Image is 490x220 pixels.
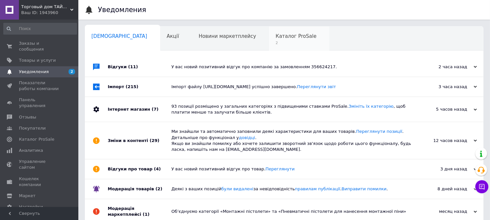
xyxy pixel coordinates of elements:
div: Імпорт файлу [URL][DOMAIN_NAME] успішно завершено. [171,84,412,90]
div: Імпорт [108,77,171,97]
span: Каталог ProSale [276,33,316,39]
div: Модерація товарів [108,179,171,199]
span: 2 [276,40,316,45]
span: Показатели работы компании [19,80,60,92]
span: Управление сайтом [19,159,60,170]
span: (215) [126,84,138,89]
span: Торговый дом ТАЙФЕНГ [21,4,70,10]
h1: Уведомления [98,6,146,14]
a: правилам публікації [295,186,340,191]
a: Переглянути [265,166,294,171]
span: Заказы и сообщения [19,40,60,52]
a: Переглянути позиції [356,129,402,134]
span: Уведомления [19,69,49,75]
span: (1) [143,212,150,217]
span: Каталог ProSale [19,136,54,142]
div: Відгуки [108,57,171,77]
span: Отзывы [19,114,36,120]
a: довідці [239,135,255,140]
div: Відгуки про товар [108,159,171,179]
div: Ми знайшли та автоматично заповнили деякі характеристики для ваших товарів. . Детальніше про функ... [171,129,412,152]
div: 12 часов назад [412,138,477,144]
input: Поиск [3,23,77,35]
div: У вас новий позитивний відгук про компанію за замовленням 356624217. [171,64,412,70]
button: Чат с покупателем [475,180,488,193]
div: 3 часа назад [412,84,477,90]
span: (29) [150,138,159,143]
span: Новини маркетплейсу [198,33,256,39]
a: Переглянути звіт [297,84,336,89]
div: 5 часов назад [412,106,477,112]
a: Виправити помилки [341,186,387,191]
span: (7) [151,107,158,112]
span: Товары и услуги [19,57,56,63]
span: Маркет [19,193,36,199]
div: Зміни в контенті [108,122,171,159]
span: Панель управления [19,97,60,109]
div: Деякі з ваших позицій за невідповідність . . [171,186,412,192]
a: Змініть їх категорію [349,104,394,109]
div: 93 позиції розміщено у загальних категоріях з підвищеними ставками ProSale. , щоб платити менше т... [171,103,412,115]
span: (11) [128,64,138,69]
span: 2 [69,69,75,74]
div: Ваш ID: 1943960 [21,10,78,16]
div: У вас новий позитивний відгук про товар. [171,166,412,172]
span: Кошелек компании [19,176,60,188]
div: 3 дня назад [412,166,477,172]
div: 8 дней назад [412,186,477,192]
div: Об’єднуємо категорії «Монтажні пістолети» та «Пневматичні пістолети для нанесення монтажної піни» [171,209,412,214]
div: 2 часа назад [412,64,477,70]
span: [DEMOGRAPHIC_DATA] [91,33,147,39]
span: Аналитика [19,148,43,153]
div: Інтернет магазин [108,97,171,122]
span: Акції [167,33,179,39]
span: Настройки [19,204,43,210]
span: (2) [155,186,162,191]
span: Покупатели [19,125,46,131]
span: (4) [154,166,161,171]
div: месяц назад [412,209,477,214]
a: були видалені [221,186,253,191]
